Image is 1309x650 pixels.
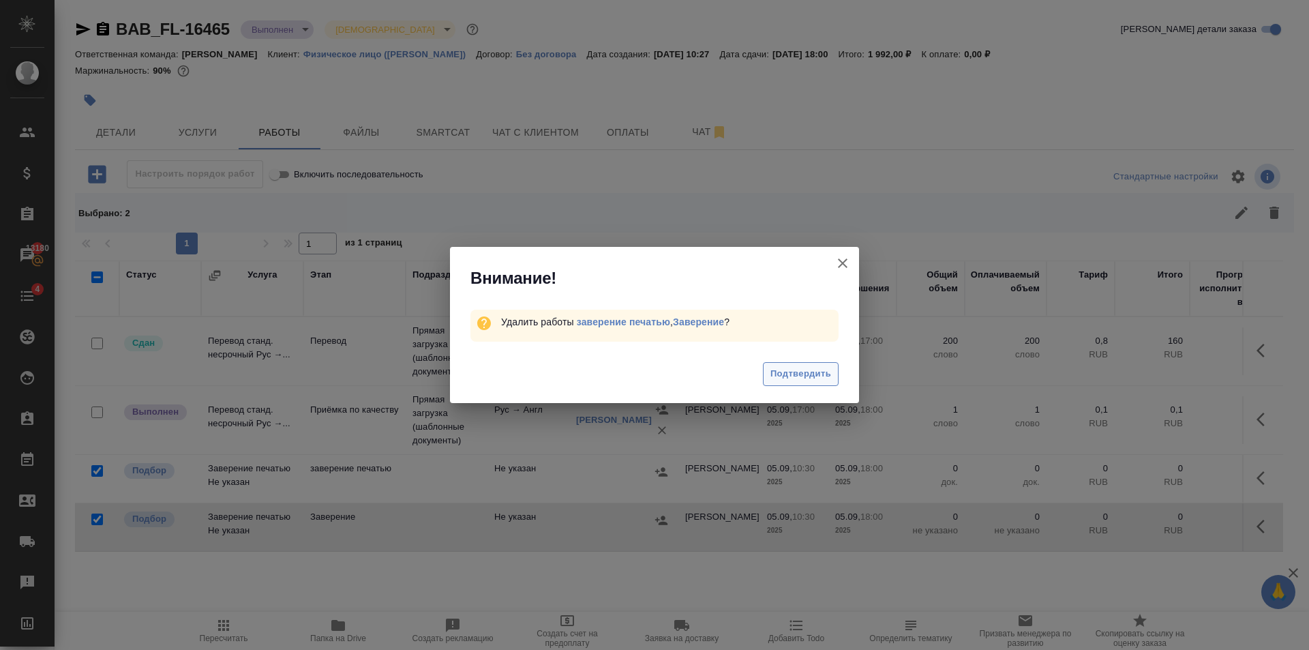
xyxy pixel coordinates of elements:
[770,366,831,382] span: Подтвердить
[577,316,673,327] span: ,
[673,316,724,327] a: Заверение
[673,316,729,327] span: ?
[577,316,670,327] a: заверение печатью
[470,267,556,289] span: Внимание!
[501,315,839,329] div: Удалить работы
[763,362,839,386] button: Подтвердить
